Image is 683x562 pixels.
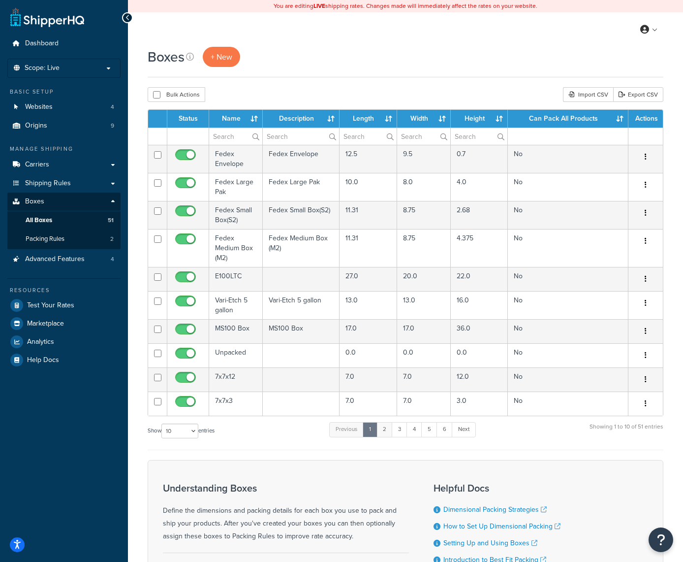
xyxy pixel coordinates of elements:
[25,39,59,48] span: Dashboard
[209,367,263,392] td: 7x7x12
[340,392,398,416] td: 7.0
[211,51,232,63] span: + New
[111,255,114,264] span: 4
[421,422,437,437] a: 5
[508,291,628,319] td: No
[397,229,451,267] td: 8.75
[148,47,185,66] h1: Boxes
[209,128,262,145] input: Search
[313,1,325,10] b: LIVE
[340,229,398,267] td: 11.31
[10,7,84,27] a: ShipperHQ Home
[397,392,451,416] td: 7.0
[163,483,409,543] div: Define the dimensions and packing details for each box you use to pack and ship your products. Af...
[7,34,121,53] a: Dashboard
[209,173,263,201] td: Fedex Large Pak
[7,333,121,351] a: Analytics
[26,235,64,243] span: Packing Rules
[451,367,508,392] td: 12.0
[340,128,397,145] input: Search
[209,343,263,367] td: Unpacked
[7,297,121,314] a: Test Your Rates
[111,122,114,130] span: 9
[209,201,263,229] td: Fedex Small Box(S2)
[628,110,663,128] th: Actions
[508,173,628,201] td: No
[7,98,121,116] a: Websites 4
[451,128,507,145] input: Search
[451,267,508,291] td: 22.0
[7,145,121,153] div: Manage Shipping
[590,421,663,442] div: Showing 1 to 10 of 51 entries
[209,110,263,128] th: Name : activate to sort column ascending
[263,173,340,201] td: Fedex Large Pak
[406,422,422,437] a: 4
[451,110,508,128] th: Height : activate to sort column ascending
[508,319,628,343] td: No
[203,47,240,67] a: + New
[263,229,340,267] td: Fedex Medium Box (M2)
[397,367,451,392] td: 7.0
[25,198,44,206] span: Boxes
[392,422,407,437] a: 3
[209,319,263,343] td: MS100 Box
[263,145,340,173] td: Fedex Envelope
[263,201,340,229] td: Fedex Small Box(S2)
[508,343,628,367] td: No
[508,267,628,291] td: No
[7,156,121,174] a: Carriers
[7,230,121,248] a: Packing Rules 2
[263,319,340,343] td: MS100 Box
[434,483,588,494] h3: Helpful Docs
[7,315,121,332] a: Marketplace
[7,98,121,116] li: Websites
[7,193,121,249] li: Boxes
[7,250,121,268] li: Advanced Features
[27,356,59,364] span: Help Docs
[26,216,52,225] span: All Boxes
[451,201,508,229] td: 2.68
[209,145,263,173] td: Fedex Envelope
[451,392,508,416] td: 3.0
[167,110,209,128] th: Status
[363,422,377,437] a: 1
[397,145,451,173] td: 9.5
[111,103,114,111] span: 4
[25,179,71,188] span: Shipping Rules
[451,343,508,367] td: 0.0
[25,161,49,169] span: Carriers
[397,319,451,343] td: 17.0
[148,424,215,438] label: Show entries
[263,128,339,145] input: Search
[508,201,628,229] td: No
[27,320,64,328] span: Marketplace
[108,216,114,225] span: 51
[443,521,560,531] a: How to Set Up Dimensional Packing
[148,87,205,102] button: Bulk Actions
[397,173,451,201] td: 8.0
[7,211,121,230] li: All Boxes
[508,145,628,173] td: No
[452,422,476,437] a: Next
[340,110,398,128] th: Length : activate to sort column ascending
[27,301,74,310] span: Test Your Rates
[7,88,121,96] div: Basic Setup
[508,392,628,416] td: No
[7,351,121,369] li: Help Docs
[340,291,398,319] td: 13.0
[209,291,263,319] td: Vari-Etch 5 gallon
[25,255,85,264] span: Advanced Features
[451,145,508,173] td: 0.7
[263,291,340,319] td: Vari-Etch 5 gallon
[649,528,673,552] button: Open Resource Center
[340,145,398,173] td: 12.5
[7,250,121,268] a: Advanced Features 4
[451,319,508,343] td: 36.0
[397,201,451,229] td: 8.75
[27,338,54,346] span: Analytics
[7,117,121,135] a: Origins 9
